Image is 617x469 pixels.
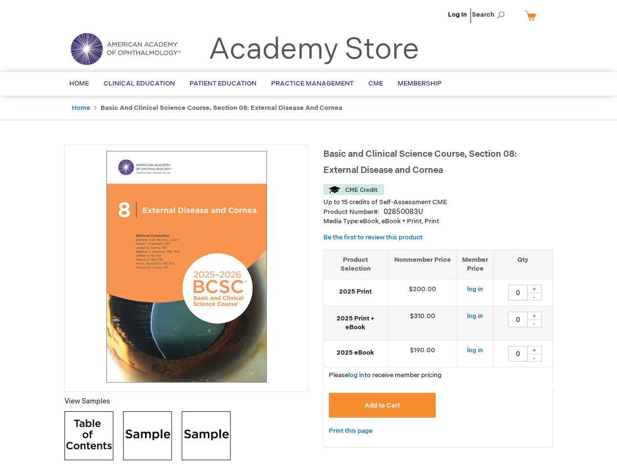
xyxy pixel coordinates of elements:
div: - [527,293,542,300]
th: Qty [493,250,553,279]
strong: 2025 eBook [329,348,383,358]
strong: Product Number [323,208,380,216]
img: Click to view [123,411,172,460]
a: log in [467,312,483,320]
strong: Media Type: [323,217,360,225]
a: log in [467,346,483,354]
td: $310.00 [387,306,457,340]
img: CME Credit [323,184,384,195]
strong: 2025 Print + eBook [329,314,383,332]
th: Member Price [457,250,493,279]
strong: Basic and Clinical Science Course, Section 08: External Disease and Cornea [101,104,342,112]
input: Qty [508,312,528,327]
th: Nonmember Price [387,250,457,279]
div: - [527,354,542,362]
a: log in [348,371,364,379]
a: Be the first to review this product [323,234,423,241]
img: Click to view [182,411,231,460]
div: + [527,312,542,320]
div: - [527,320,542,327]
span: Home [69,80,89,87]
input: Qty [508,285,528,300]
button: Add to Cart [329,393,436,418]
span: Practice Management [271,80,354,87]
a: Print this page [329,425,372,437]
td: $200.00 [387,279,457,306]
span: Basic and Clinical Science Course, Section 08: External Disease and Cornea [323,149,517,175]
p: View Samples [64,397,309,406]
span: Search [472,5,509,24]
img: Click to view [64,411,113,460]
a: log in [467,285,483,293]
span: Clinical Education [104,80,175,87]
img: Basic and Clinical Science Course, Section 08: External Disease and Cornea [70,150,303,384]
div: + [527,346,542,354]
span: Please to receive member pricing [329,371,442,379]
span: CME [368,80,383,87]
span: Add to Cart [364,402,400,409]
span: Patient Education [190,80,256,87]
th: Product Selection [324,250,388,279]
p: eBook, eBook + Print, Print [323,217,553,226]
a: Academy Store [209,32,419,67]
li: Up to 15 credits of Self-Assessment CME [323,198,553,207]
a: Home [72,104,90,112]
span: Membership [398,80,442,87]
strong: 2025 Print [329,287,383,297]
input: Qty [508,346,528,362]
td: $190.00 [387,340,457,367]
div: 02850083U [383,207,423,217]
div: + [527,285,542,293]
a: Log In [448,11,467,19]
